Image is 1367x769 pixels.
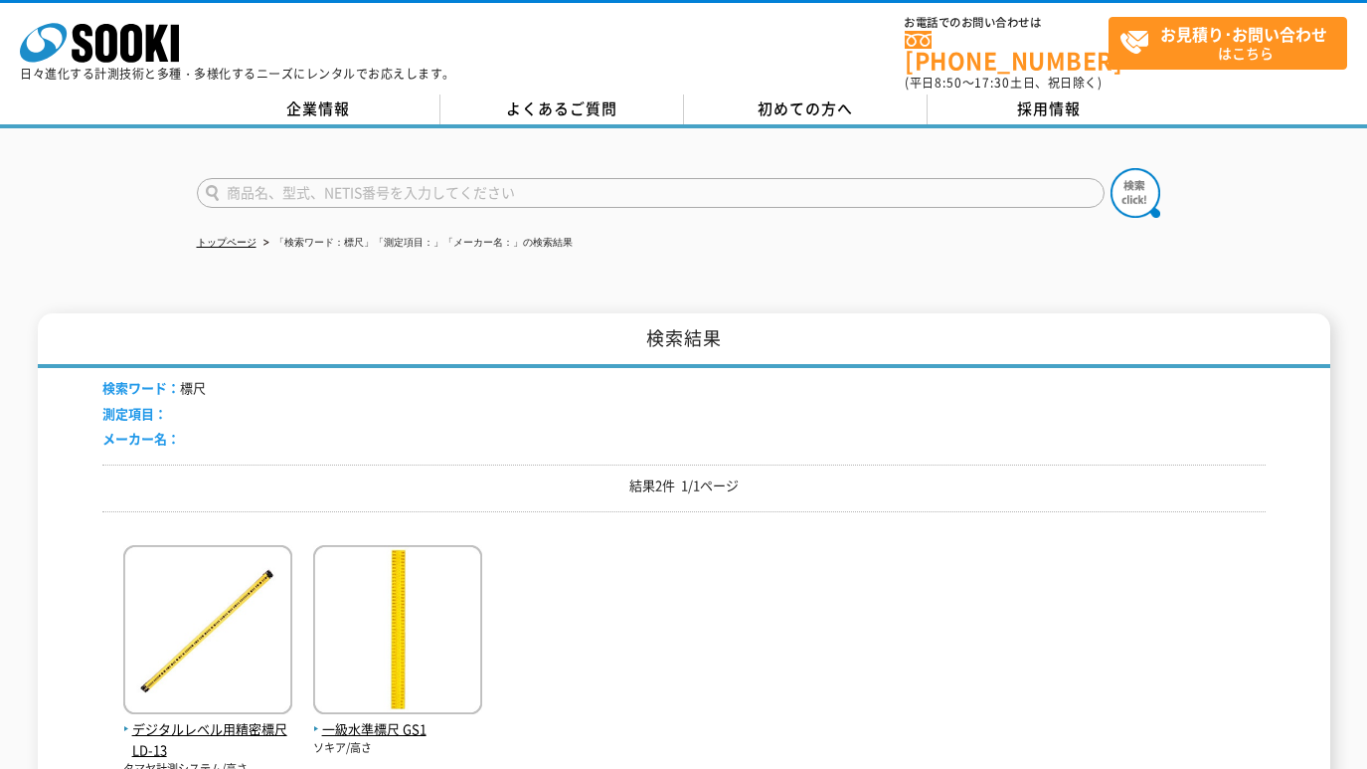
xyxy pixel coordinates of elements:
span: 測定項目： [102,404,167,423]
span: 初めての方へ [758,97,853,119]
li: 標尺 [102,378,206,399]
a: 一級水準標尺 GS1 [313,698,482,740]
img: btn_search.png [1111,168,1160,218]
span: 17:30 [974,74,1010,92]
li: 「検索ワード：標尺」「測定項目：」「メーカー名：」の検索結果 [259,233,573,254]
p: 結果2件 1/1ページ [102,476,1266,496]
span: 8:50 [935,74,962,92]
p: ソキア/高さ [313,740,482,757]
span: 一級水準標尺 GS1 [313,719,482,740]
a: 採用情報 [928,95,1171,124]
a: [PHONE_NUMBER] [905,31,1109,72]
span: デジタルレベル用精密標尺 LD-13 [123,719,292,761]
strong: お見積り･お問い合わせ [1160,22,1327,46]
a: トップページ [197,237,256,248]
span: メーカー名： [102,429,180,448]
input: 商品名、型式、NETIS番号を入力してください [197,178,1105,208]
img: LD-13 [123,545,292,719]
h1: 検索結果 [38,313,1330,368]
a: 初めての方へ [684,95,928,124]
a: よくあるご質問 [440,95,684,124]
a: 企業情報 [197,95,440,124]
span: (平日 ～ 土日、祝日除く) [905,74,1102,92]
img: GS1 [313,545,482,719]
p: 日々進化する計測技術と多種・多様化するニーズにレンタルでお応えします。 [20,68,455,80]
a: デジタルレベル用精密標尺 LD-13 [123,698,292,760]
span: 検索ワード： [102,378,180,397]
span: お電話でのお問い合わせは [905,17,1109,29]
a: お見積り･お問い合わせはこちら [1109,17,1347,70]
span: はこちら [1119,18,1346,68]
